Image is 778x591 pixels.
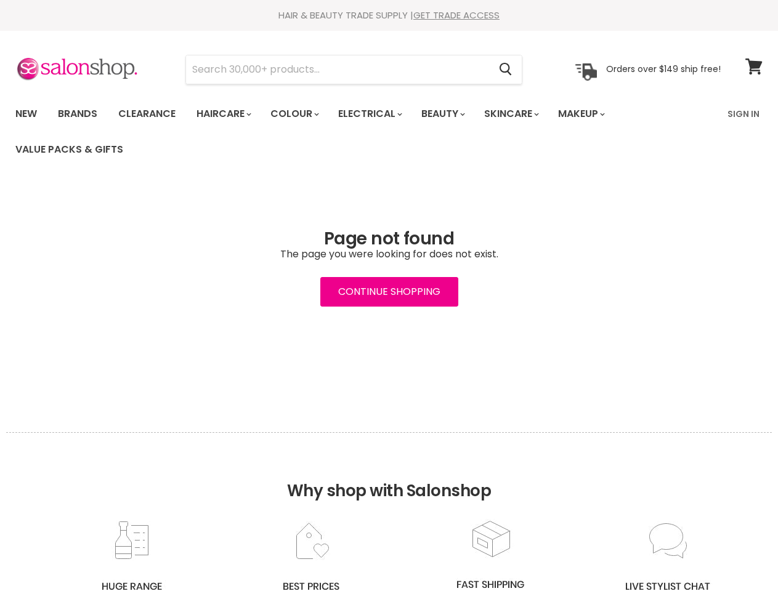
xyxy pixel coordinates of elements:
[549,101,612,127] a: Makeup
[187,101,259,127] a: Haircare
[320,277,458,307] a: Continue Shopping
[15,249,763,260] p: The page you were looking for does not exist.
[6,101,46,127] a: New
[186,55,489,84] input: Search
[49,101,107,127] a: Brands
[6,137,132,163] a: Value Packs & Gifts
[329,101,410,127] a: Electrical
[15,229,763,249] h1: Page not found
[720,101,767,127] a: Sign In
[475,101,546,127] a: Skincare
[412,101,472,127] a: Beauty
[413,9,500,22] a: GET TRADE ACCESS
[489,55,522,84] button: Search
[606,63,721,74] p: Orders over $149 ship free!
[6,432,772,519] h2: Why shop with Salonshop
[261,101,326,127] a: Colour
[6,96,720,167] ul: Main menu
[185,55,522,84] form: Product
[109,101,185,127] a: Clearance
